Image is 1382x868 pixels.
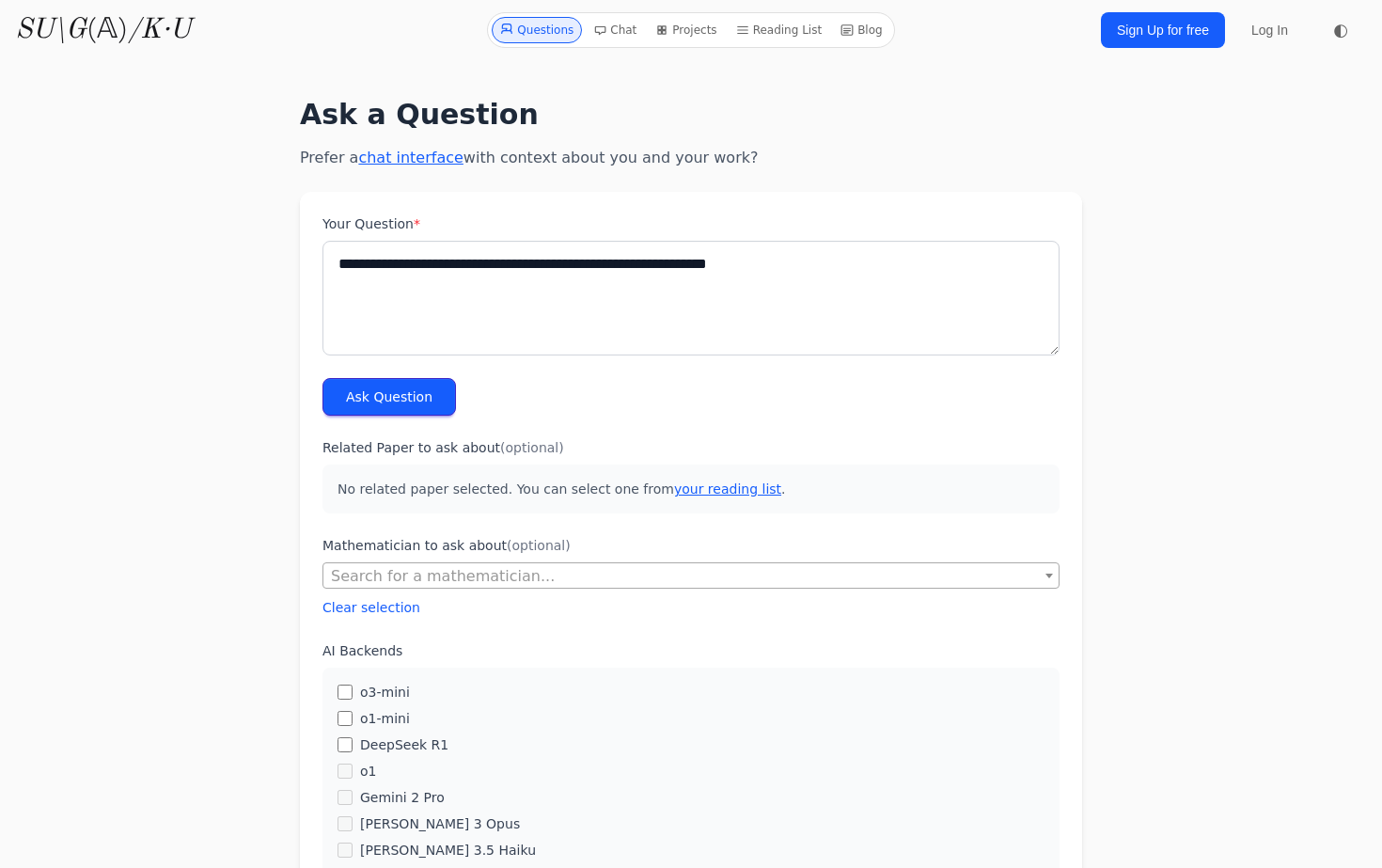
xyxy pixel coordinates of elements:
a: your reading list [674,481,781,497]
a: Reading List [729,17,830,43]
label: Related Paper to ask about [322,438,1060,457]
h1: Ask a Question [300,98,1082,132]
button: Clear selection [322,598,420,617]
a: Projects [648,17,724,43]
a: Blog [833,17,890,43]
label: o3-mini [360,683,410,702]
label: [PERSON_NAME] 3 Opus [360,814,520,833]
a: Log In [1240,13,1299,47]
label: [PERSON_NAME] 3.5 Haiku [360,841,536,860]
label: o1 [360,762,376,781]
button: ◐ [1322,11,1359,49]
span: Search for a mathematician... [323,563,1059,590]
i: /K·U [128,16,191,44]
label: AI Backends [322,641,1060,660]
label: DeepSeek R1 [360,735,448,754]
a: Sign Up for free [1101,12,1225,48]
p: No related paper selected. You can select one from . [322,465,1060,513]
p: Prefer a with context about you and your work? [300,147,1082,169]
i: SU\G [15,16,86,44]
a: chat interface [358,149,463,166]
a: Questions [492,17,582,43]
label: Your Question [322,214,1060,233]
span: (optional) [507,538,571,553]
span: Search for a mathematician... [322,562,1060,589]
span: Search for a mathematician... [331,567,555,585]
label: o1-mini [360,709,410,728]
button: Ask Question [322,378,456,416]
label: Mathematician to ask about [322,536,1060,555]
span: ◐ [1333,22,1348,39]
a: Chat [586,17,644,43]
a: SU\G(𝔸)/K·U [15,13,191,47]
span: (optional) [500,440,564,455]
label: Gemini 2 Pro [360,788,445,807]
